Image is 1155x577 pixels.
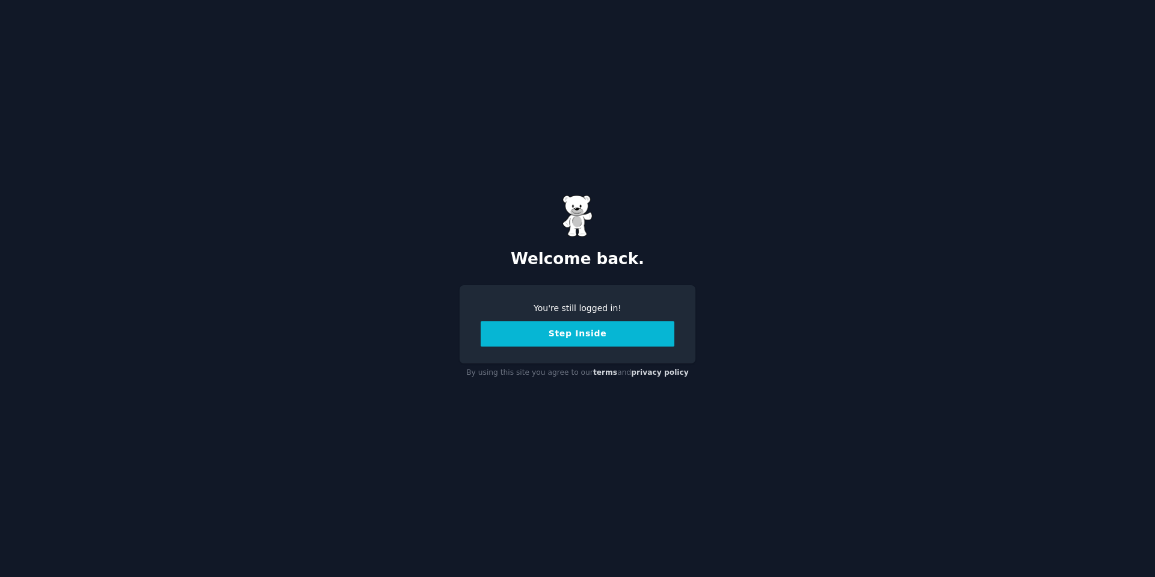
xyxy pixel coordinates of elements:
div: You're still logged in! [481,302,674,315]
div: By using this site you agree to our and [460,363,695,383]
h2: Welcome back. [460,250,695,269]
img: Gummy Bear [562,195,593,237]
a: privacy policy [631,368,689,377]
a: Step Inside [481,329,674,338]
button: Step Inside [481,321,674,347]
a: terms [593,368,617,377]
